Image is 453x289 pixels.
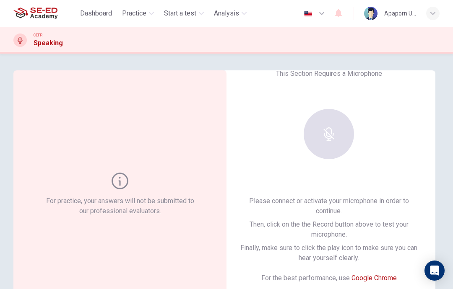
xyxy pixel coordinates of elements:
[236,219,422,240] p: Then, click on the the Record button above to test your microphone.
[211,6,250,21] button: Analysis
[351,274,397,282] a: Google Chrome
[214,8,239,18] span: Analysis
[236,196,422,216] p: Please connect or activate your microphone in order to continue.
[13,5,57,22] img: SE-ED Academy logo
[34,32,42,38] span: CEFR
[276,69,382,79] h6: This Section Requires a Microphone
[424,261,445,281] div: Open Intercom Messenger
[119,6,157,21] button: Practice
[34,38,63,48] h1: Speaking
[261,273,397,283] h6: For the best performance, use
[384,8,416,18] div: Apaporn U-khumpan
[236,243,422,263] p: Finally, make sure to click the play icon to make sure you can hear yourself clearly.
[303,10,313,17] img: en
[364,7,377,20] img: Profile picture
[80,8,112,18] span: Dashboard
[164,8,196,18] span: Start a test
[44,196,196,216] h6: For practice, your answers will not be submitted to our professional evaluators.
[161,6,207,21] button: Start a test
[77,6,115,21] button: Dashboard
[122,8,146,18] span: Practice
[13,5,77,22] a: SE-ED Academy logo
